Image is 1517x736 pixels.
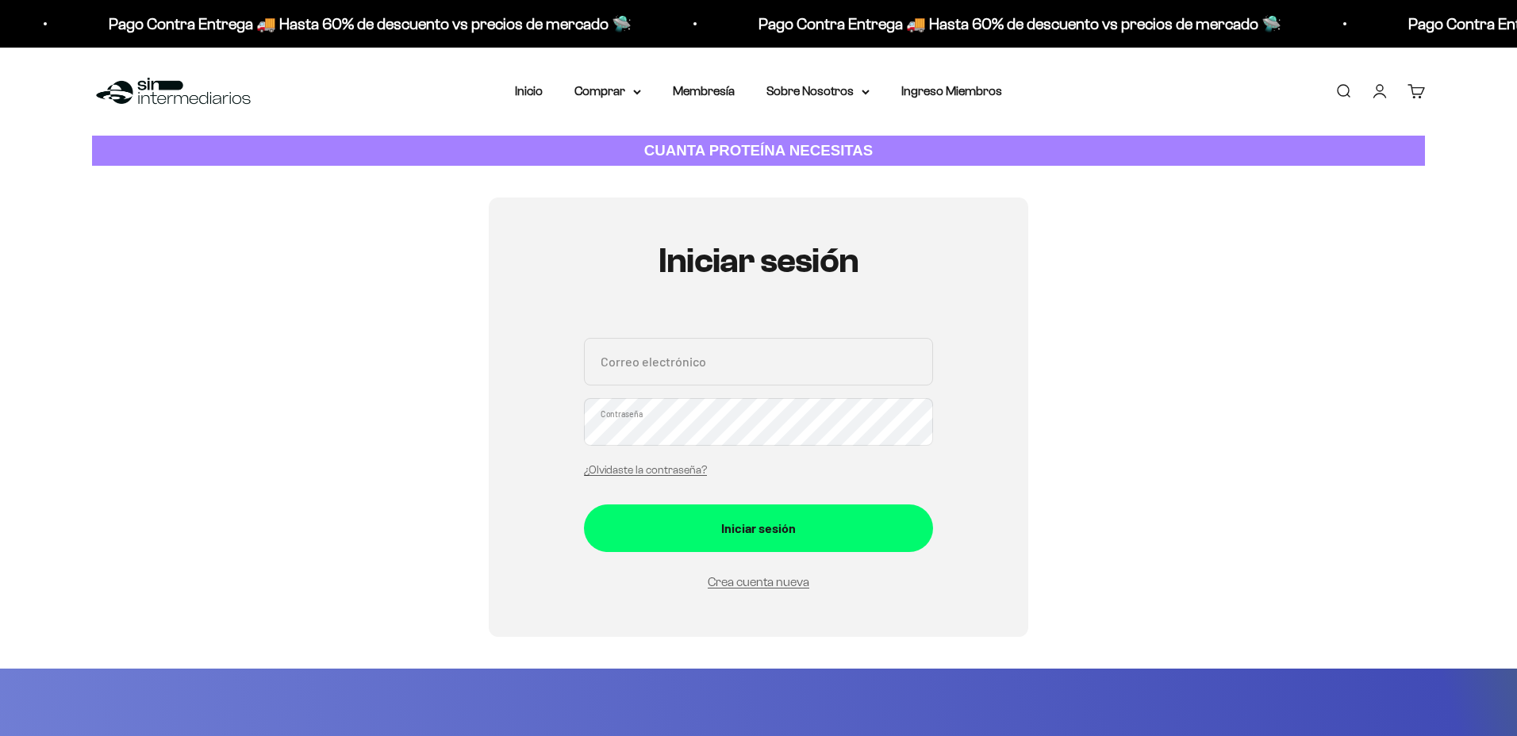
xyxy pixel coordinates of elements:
summary: Sobre Nosotros [766,81,870,102]
h1: Iniciar sesión [584,242,933,280]
summary: Comprar [574,81,641,102]
a: Crea cuenta nueva [708,575,809,588]
a: Membresía [673,84,735,98]
div: Iniciar sesión [616,518,901,539]
a: ¿Olvidaste la contraseña? [584,464,707,476]
strong: CUANTA PROTEÍNA NECESITAS [644,142,874,159]
button: Iniciar sesión [584,504,933,552]
a: Ingreso Miembros [901,84,1002,98]
a: Inicio [515,84,543,98]
p: Pago Contra Entrega 🚚 Hasta 60% de descuento vs precios de mercado 🛸 [621,11,1144,36]
a: CUANTA PROTEÍNA NECESITAS [92,136,1425,167]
